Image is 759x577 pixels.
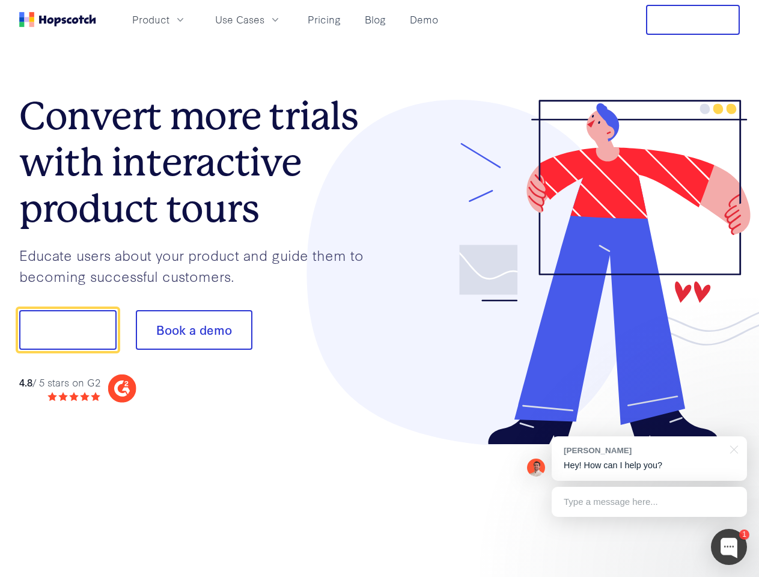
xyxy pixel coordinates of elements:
a: Pricing [303,10,346,29]
button: Book a demo [136,310,252,350]
p: Hey! How can I help you? [564,459,735,472]
span: Use Cases [215,12,264,27]
div: Type a message here... [552,487,747,517]
a: Home [19,12,96,27]
div: 1 [739,530,749,540]
button: Product [125,10,194,29]
div: [PERSON_NAME] [564,445,723,456]
img: Mark Spera [527,459,545,477]
span: Product [132,12,169,27]
a: Blog [360,10,391,29]
strong: 4.8 [19,375,32,389]
button: Use Cases [208,10,288,29]
div: / 5 stars on G2 [19,375,100,390]
h1: Convert more trials with interactive product tours [19,93,380,231]
button: Free Trial [646,5,740,35]
a: Demo [405,10,443,29]
p: Educate users about your product and guide them to becoming successful customers. [19,245,380,286]
button: Show me! [19,310,117,350]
